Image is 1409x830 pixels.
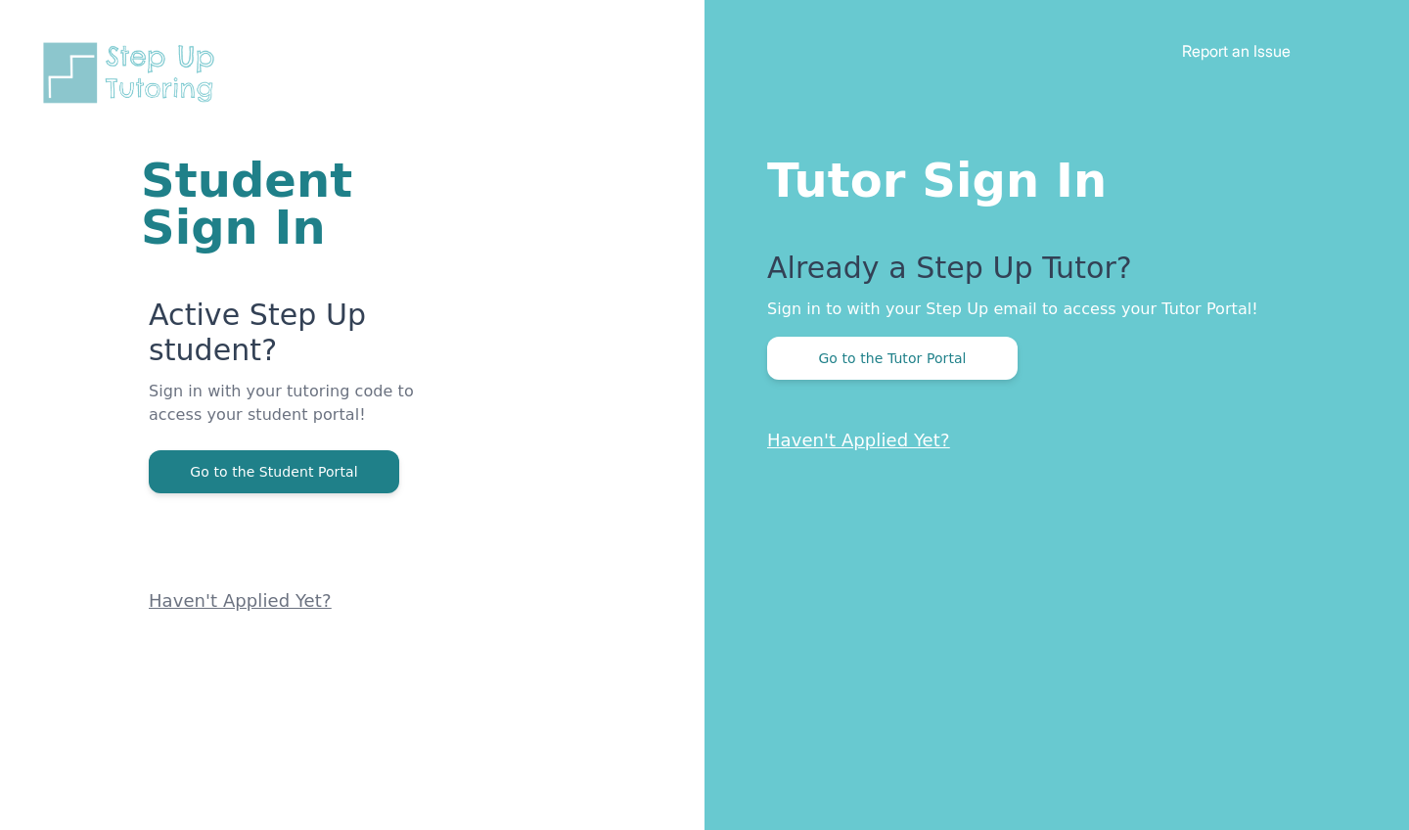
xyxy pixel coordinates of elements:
p: Sign in to with your Step Up email to access your Tutor Portal! [767,298,1331,321]
p: Active Step Up student? [149,298,470,380]
a: Report an Issue [1182,41,1291,61]
p: Sign in with your tutoring code to access your student portal! [149,380,470,450]
p: Already a Step Up Tutor? [767,251,1331,298]
h1: Student Sign In [141,157,470,251]
a: Go to the Student Portal [149,462,399,481]
h1: Tutor Sign In [767,149,1331,204]
img: Step Up Tutoring horizontal logo [39,39,227,107]
a: Go to the Tutor Portal [767,348,1018,367]
a: Haven't Applied Yet? [767,430,950,450]
button: Go to the Student Portal [149,450,399,493]
a: Haven't Applied Yet? [149,590,332,611]
button: Go to the Tutor Portal [767,337,1018,380]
